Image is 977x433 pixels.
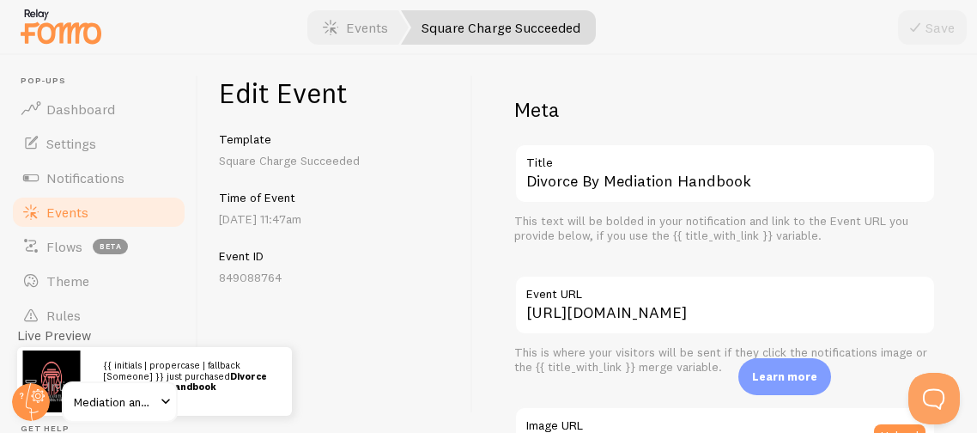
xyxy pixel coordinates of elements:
[514,345,936,375] div: This is where your visitors will be sent if they click the notifications image or the {{ title_wi...
[219,248,452,264] h5: Event ID
[21,76,187,87] span: Pop-ups
[10,229,187,264] a: Flows beta
[514,96,936,123] h2: Meta
[46,101,115,118] span: Dashboard
[62,381,178,423] a: Mediation and Arbitration Offices of [PERSON_NAME], LLC
[10,369,187,403] a: Inline
[752,369,817,385] p: Learn more
[46,169,124,186] span: Notifications
[219,269,452,286] p: 849088764
[908,373,960,424] iframe: Help Scout Beacon - Open
[10,92,187,126] a: Dashboard
[219,152,452,169] p: Square Charge Succeeded
[10,195,187,229] a: Events
[219,76,452,111] h1: Edit Event
[46,204,88,221] span: Events
[18,4,104,48] img: fomo-relay-logo-orange.svg
[10,126,187,161] a: Settings
[46,307,81,324] span: Rules
[514,275,936,304] label: Event URL
[219,190,452,205] h5: Time of Event
[738,358,831,395] div: Learn more
[219,131,452,147] h5: Template
[46,238,82,255] span: Flows
[46,272,89,290] span: Theme
[514,214,936,244] div: This text will be bolded in your notification and link to the Event URL you provide below, if you...
[10,264,187,298] a: Theme
[10,161,187,195] a: Notifications
[74,392,155,412] span: Mediation and Arbitration Offices of [PERSON_NAME], LLC
[93,239,128,254] span: beta
[219,210,452,228] p: [DATE] 11:47am
[46,135,96,152] span: Settings
[514,143,936,173] label: Title
[46,377,80,394] span: Inline
[10,298,187,332] a: Rules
